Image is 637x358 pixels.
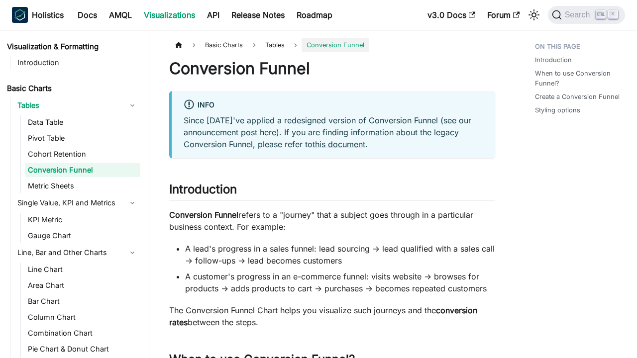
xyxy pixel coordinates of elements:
button: Switch between dark and light mode (currently light mode) [526,7,542,23]
li: A customer's progress in an e-commerce funnel: visits website → browses for products → adds produ... [185,270,495,294]
a: Pivot Table [25,131,140,145]
a: Introduction [535,55,572,65]
a: v3.0 Docs [422,7,481,23]
a: Metric Sheets [25,179,140,193]
a: Release Notes [225,7,291,23]
a: Tables [14,97,140,113]
a: Cohort Retention [25,147,140,161]
a: this document [313,139,365,149]
p: The Conversion Funnel Chart helps you visualize such journeys and the between the steps. [169,304,495,328]
a: Column Chart [25,310,140,324]
h1: Conversion Funnel [169,59,495,79]
a: API [201,7,225,23]
a: Pie Chart & Donut Chart [25,342,140,356]
a: Data Table [25,115,140,129]
span: Basic Charts [200,38,248,52]
span: Search [562,10,596,19]
a: KPI Metric [25,213,140,227]
img: Holistics [12,7,28,23]
a: Line Chart [25,263,140,276]
h2: Introduction [169,182,495,201]
span: Conversion Funnel [302,38,369,52]
a: Forum [481,7,526,23]
span: Tables [260,38,290,52]
a: Basic Charts [4,82,140,95]
a: Introduction [14,56,140,70]
a: Combination Chart [25,326,140,340]
a: Visualizations [138,7,201,23]
a: AMQL [103,7,138,23]
a: Visualization & Formatting [4,40,140,54]
kbd: K [608,10,618,19]
div: info [184,99,483,112]
a: Line, Bar and Other Charts [14,245,140,261]
a: Docs [72,7,103,23]
p: Since [DATE]'ve applied a redesigned version of Conversion Funnel (see our announcement post here... [184,114,483,150]
a: When to use Conversion Funnel? [535,69,621,88]
b: Holistics [32,9,64,21]
a: Roadmap [291,7,338,23]
a: HolisticsHolistics [12,7,64,23]
a: Single Value, KPI and Metrics [14,195,140,211]
a: Bar Chart [25,294,140,308]
a: Area Chart [25,278,140,292]
button: Search (Ctrl+K) [548,6,625,24]
a: Gauge Chart [25,229,140,243]
li: A lead's progress in a sales funnel: lead sourcing → lead qualified with a sales call → follow-up... [185,243,495,267]
nav: Breadcrumbs [169,38,495,52]
a: Styling options [535,105,580,115]
a: Home page [169,38,188,52]
a: Conversion Funnel [25,163,140,177]
a: Create a Conversion Funnel [535,92,620,101]
strong: Conversion Funnel [169,210,238,220]
p: refers to a "journey" that a subject goes through in a particular business context. For example: [169,209,495,233]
